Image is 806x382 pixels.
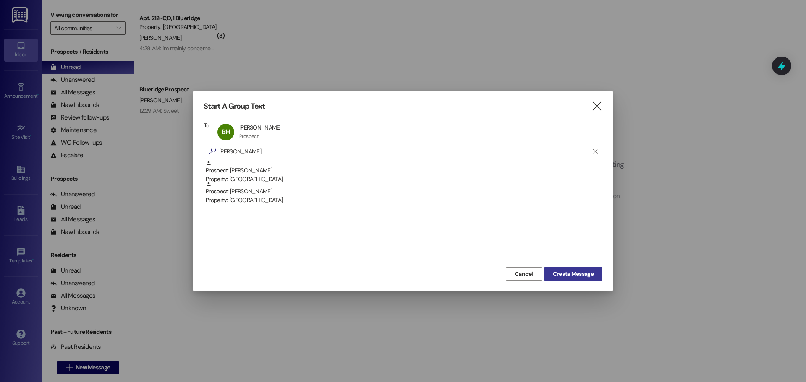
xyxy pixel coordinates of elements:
[506,267,542,281] button: Cancel
[593,148,597,155] i: 
[553,270,594,278] span: Create Message
[206,160,602,184] div: Prospect: [PERSON_NAME]
[206,147,219,156] i: 
[222,127,230,136] span: BH
[219,146,589,157] input: Search for any contact or apartment
[206,175,602,184] div: Property: [GEOGRAPHIC_DATA]
[204,122,211,129] h3: To:
[204,181,602,202] div: Prospect: [PERSON_NAME]Property: [GEOGRAPHIC_DATA]
[239,124,281,131] div: [PERSON_NAME]
[206,196,602,205] div: Property: [GEOGRAPHIC_DATA]
[204,101,265,111] h3: Start A Group Text
[515,270,533,278] span: Cancel
[589,145,602,158] button: Clear text
[206,181,602,205] div: Prospect: [PERSON_NAME]
[544,267,602,281] button: Create Message
[239,133,259,140] div: Prospect
[204,160,602,181] div: Prospect: [PERSON_NAME]Property: [GEOGRAPHIC_DATA]
[591,102,602,111] i: 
